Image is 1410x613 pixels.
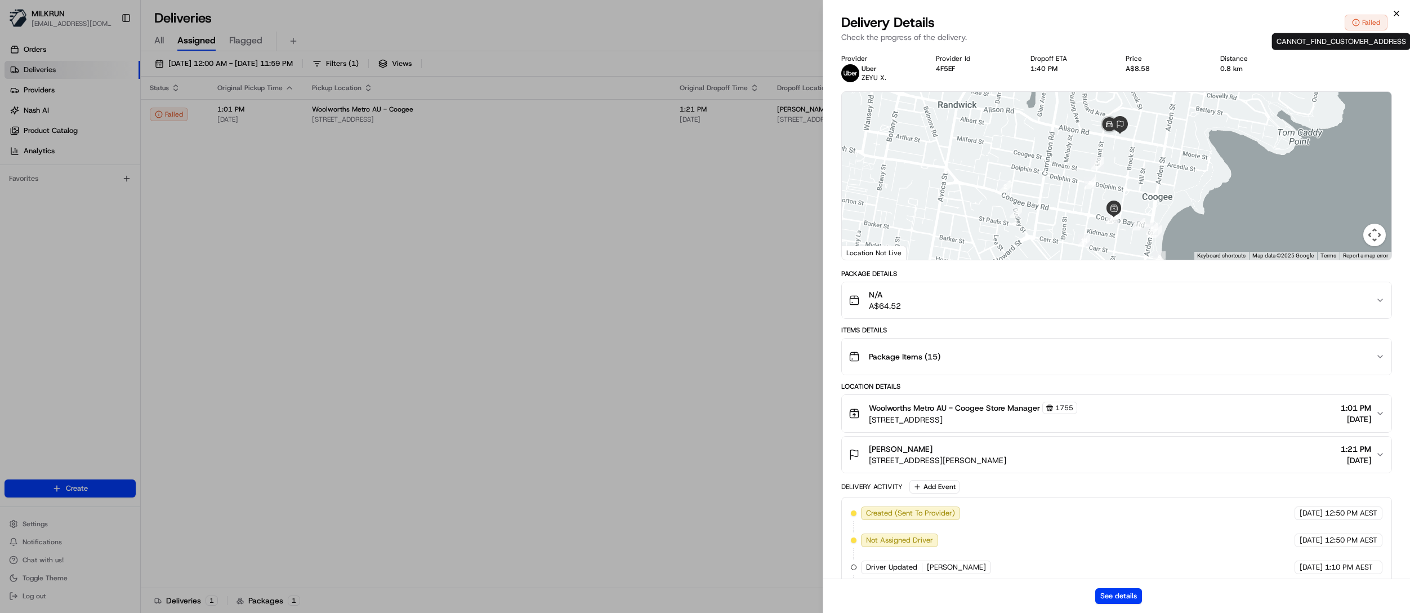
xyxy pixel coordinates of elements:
[841,32,1392,43] p: Check the progress of the delivery.
[841,382,1392,391] div: Location Details
[841,64,859,82] img: uber-new-logo.jpeg
[1153,251,1166,264] div: 9
[999,180,1011,193] div: 2
[1300,508,1323,518] span: [DATE]
[869,443,932,455] span: [PERSON_NAME]
[927,562,986,572] span: [PERSON_NAME]
[842,339,1391,375] button: Package Items (15)
[862,64,877,73] span: Uber
[842,246,907,260] div: Location Not Live
[1126,64,1202,73] div: A$8.58
[866,535,933,545] span: Not Assigned Driver
[1106,212,1119,224] div: 4
[1252,252,1314,259] span: Map data ©2025 Google
[1030,64,1107,73] div: 1:40 PM
[909,480,960,494] button: Add Event
[869,455,1006,466] span: [STREET_ADDRESS][PERSON_NAME]
[869,300,901,312] span: A$64.52
[842,395,1391,432] button: Woolworths Metro AU - Coogee Store Manager1755[STREET_ADDRESS]1:01 PM[DATE]
[936,64,955,73] button: 4F5EF
[841,326,1392,335] div: Items Details
[1084,177,1096,189] div: 3
[845,245,882,260] a: Open this area in Google Maps (opens a new window)
[869,289,901,300] span: N/A
[1150,225,1162,238] div: 7
[842,437,1391,473] button: [PERSON_NAME][STREET_ADDRESS][PERSON_NAME]1:21 PM[DATE]
[1030,54,1107,63] div: Dropoff ETA
[1055,403,1073,412] span: 1755
[869,402,1040,414] span: Woolworths Metro AU - Coogee Store Manager
[1091,157,1104,170] div: 15
[1343,252,1388,259] a: Report a map error
[1220,64,1297,73] div: 0.8 km
[869,351,940,362] span: Package Items ( 15 )
[862,73,886,82] span: ZEYU X.
[1220,54,1297,63] div: Distance
[1325,508,1377,518] span: 12:50 PM AEST
[1325,562,1373,572] span: 1:10 PM AEST
[936,54,1012,63] div: Provider Id
[866,562,917,572] span: Driver Updated
[1095,588,1142,604] button: See details
[1133,218,1145,230] div: 6
[1300,562,1323,572] span: [DATE]
[841,269,1392,278] div: Package Details
[1363,224,1386,246] button: Map camera controls
[1146,223,1158,235] div: 8
[1078,234,1090,247] div: 14
[866,508,955,518] span: Created (Sent To Provider)
[841,482,903,491] div: Delivery Activity
[1300,535,1323,545] span: [DATE]
[1197,252,1246,260] button: Keyboard shortcuts
[1341,443,1371,455] span: 1:21 PM
[1126,54,1202,63] div: Price
[1345,15,1387,30] button: Failed
[1341,402,1371,414] span: 1:01 PM
[841,54,918,63] div: Provider
[845,245,882,260] img: Google
[1010,206,1022,218] div: 1
[869,414,1077,425] span: [STREET_ADDRESS]
[1341,455,1371,466] span: [DATE]
[842,282,1391,318] button: N/AA$64.52
[1106,212,1118,224] div: 5
[841,14,935,32] span: Delivery Details
[1320,252,1336,259] a: Terms
[1325,535,1377,545] span: 12:50 PM AEST
[1341,414,1371,425] span: [DATE]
